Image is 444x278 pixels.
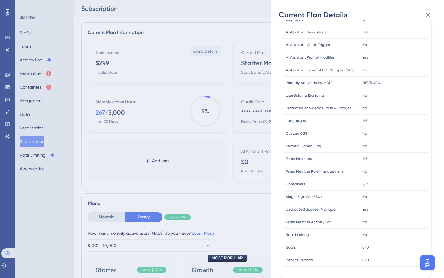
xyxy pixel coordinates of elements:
span: AI Assistant External URL Multiple Paths [286,68,354,73]
span: No [362,169,367,174]
span: 2/2 [362,182,368,187]
span: No [362,106,367,111]
span: Single Sign On (SSO) [286,194,322,199]
iframe: UserGuiding AI Assistant Launcher [418,254,437,272]
span: Impact Reports [286,258,313,263]
span: 1/5 [362,156,368,161]
span: No [362,131,367,136]
span: AI Assistant Resolutions [286,30,326,35]
span: Team Member Role Management [286,169,343,174]
span: 267/5,000 [362,80,380,85]
span: AI Assistant Prompt Modifier [286,55,334,60]
span: 1/5 [362,118,368,123]
span: No [362,220,367,225]
span: Custom CSS [286,131,307,136]
span: No [362,144,367,149]
span: No [362,93,367,98]
span: Monthly Active Users (MAU) [286,80,332,85]
span: Rate Limiting [286,232,309,237]
span: Team Member Activity Log [286,220,332,225]
span: AI Assistant Guide Trigger [286,42,330,47]
span: No [362,68,367,73]
span: Dedicated Success Manager [286,207,337,212]
span: No [362,232,367,237]
span: Goals [286,245,296,250]
span: Protected Knowledge Base & Product Updates [286,106,356,111]
span: 0/0 [362,258,369,263]
span: Containers [286,182,305,187]
span: 50 [362,30,367,35]
span: Languages [286,118,306,123]
span: Yes [362,55,368,60]
span: Material Scheduling [286,144,321,149]
span: No [362,194,367,199]
div: Current Plan Details [279,10,437,20]
span: UserGuiding Branding [286,93,324,98]
span: No [362,42,367,47]
span: Yes [362,207,368,212]
span: Team Members [286,156,312,161]
span: 0/0 [362,245,369,250]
